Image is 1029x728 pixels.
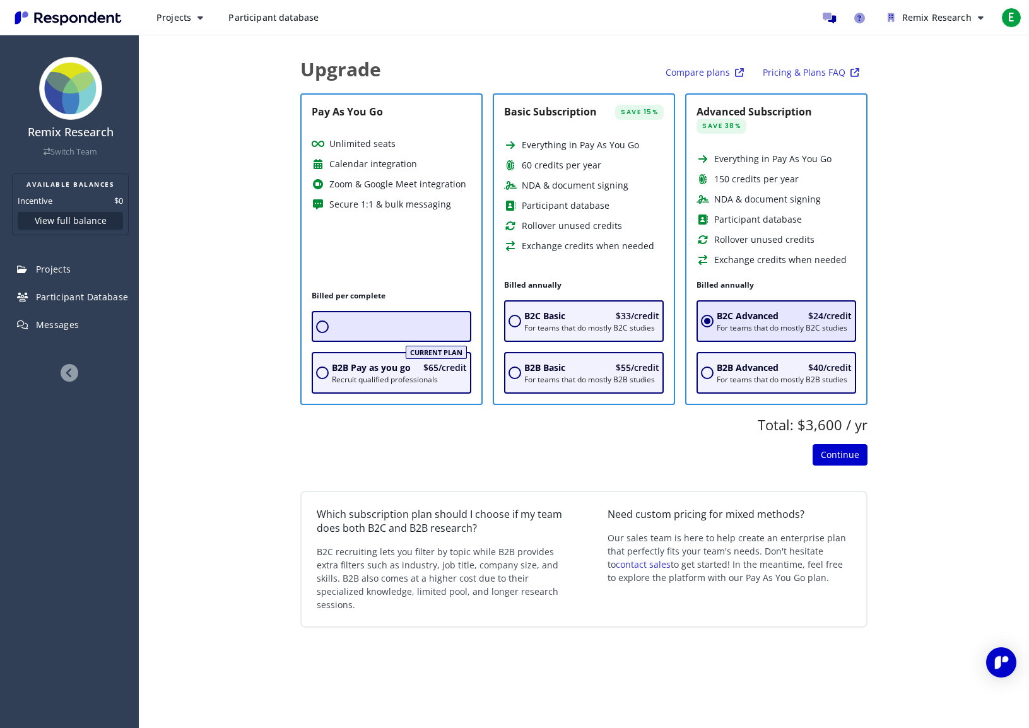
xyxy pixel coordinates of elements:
span: B2B Pay as you go [332,361,411,373]
img: Respondent [10,8,126,28]
p: For teams that do mostly B2B studies [524,375,659,385]
span: NDA & document signing [522,175,628,196]
a: Switch Team [44,146,97,157]
span: Secure 1:1 & bulk messaging [329,194,451,214]
section: Balance summary [12,173,129,235]
span: Participant database [522,196,609,216]
span: Save 38% [697,119,746,134]
span: B2C Advanced [717,310,779,322]
h3: Billed per complete [312,291,385,301]
div: Open Intercom Messenger [986,647,1016,678]
span: Participant Database [36,291,129,303]
h3: Billed annually [504,280,562,290]
p: Total: $3,600 / yr [758,415,867,434]
span: Save 15% [615,105,664,120]
p: For teams that do mostly B2C studies [717,323,852,333]
span: $55/credit [616,361,659,373]
span: B2C Basic [524,310,565,322]
dd: $0 [114,194,123,207]
button: Remix Research [878,6,994,29]
button: View full balance [18,212,123,230]
span: Rollover unused credits [714,230,814,250]
legend: Current Plan [406,346,467,359]
a: contact sales [616,558,671,570]
span: Exchange credits when needed [522,236,654,256]
p: For teams that do mostly B2B studies [717,375,852,385]
button: Continue [813,444,867,466]
span: $65/credit [423,361,467,373]
h4: Remix Research [8,126,132,139]
span: B2B Basic [524,361,565,373]
span: 150 credits per year [714,169,799,189]
img: 1525457005626_round_logo.png [39,57,102,120]
span: Projects [156,11,191,23]
span: Unlimited seats [329,134,396,154]
a: Message participants [817,5,842,30]
button: Pricing & Plans FAQ [755,62,867,83]
span: NDA & document signing [714,189,821,209]
span: Participant database [228,11,319,23]
p: For teams that do mostly B2C studies [524,323,659,333]
header: Which subscription plan should I choose if my team does both B2C and B2B research? [317,507,577,535]
span: $33/credit [616,310,659,322]
span: $24/credit [808,310,852,322]
h2: Advanced Subscription [697,105,812,119]
span: Exchange credits when needed [714,250,847,270]
span: Zoom & Google Meet integration [329,174,466,194]
span: 60 credits per year [522,155,601,175]
p: B2C recruiting lets you filter by topic while B2B provides extra filters such as industry, job ti... [317,545,577,611]
a: Help and support [847,5,873,30]
p: Our sales team is here to help create an enterprise plan that perfectly fits your team's needs. D... [608,531,851,584]
span: B2B Advanced [717,361,779,373]
span: Participant database [714,209,802,230]
dt: Incentive [18,194,52,207]
header: Need custom pricing for mixed methods? [608,507,851,521]
h3: Billed annually [697,280,754,290]
span: Messages [36,319,79,331]
span: Calendar integration [329,154,417,174]
span: Everything in Pay As You Go [522,135,639,155]
h2: Pay As You Go [312,105,383,119]
span: Projects [36,263,71,275]
button: Compare plans [657,62,752,83]
section: Pay As You Go plan [312,105,471,214]
p: Recruit qualified professionals [332,375,467,385]
button: Projects [146,6,213,29]
span: $40/credit [808,361,852,373]
h2: AVAILABLE BALANCES [18,179,123,189]
span: E [1001,8,1021,28]
span: Rollover unused credits [522,216,622,236]
span: Everything in Pay As You Go [714,149,832,169]
button: E [999,6,1024,29]
h2: Basic Subscription [504,105,597,120]
section: Advanced subscription [697,105,856,270]
span: Remix Research [902,11,972,23]
section: Basic subscription [504,105,664,256]
a: Participant database [218,6,329,29]
h1: Upgrade [300,55,381,83]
